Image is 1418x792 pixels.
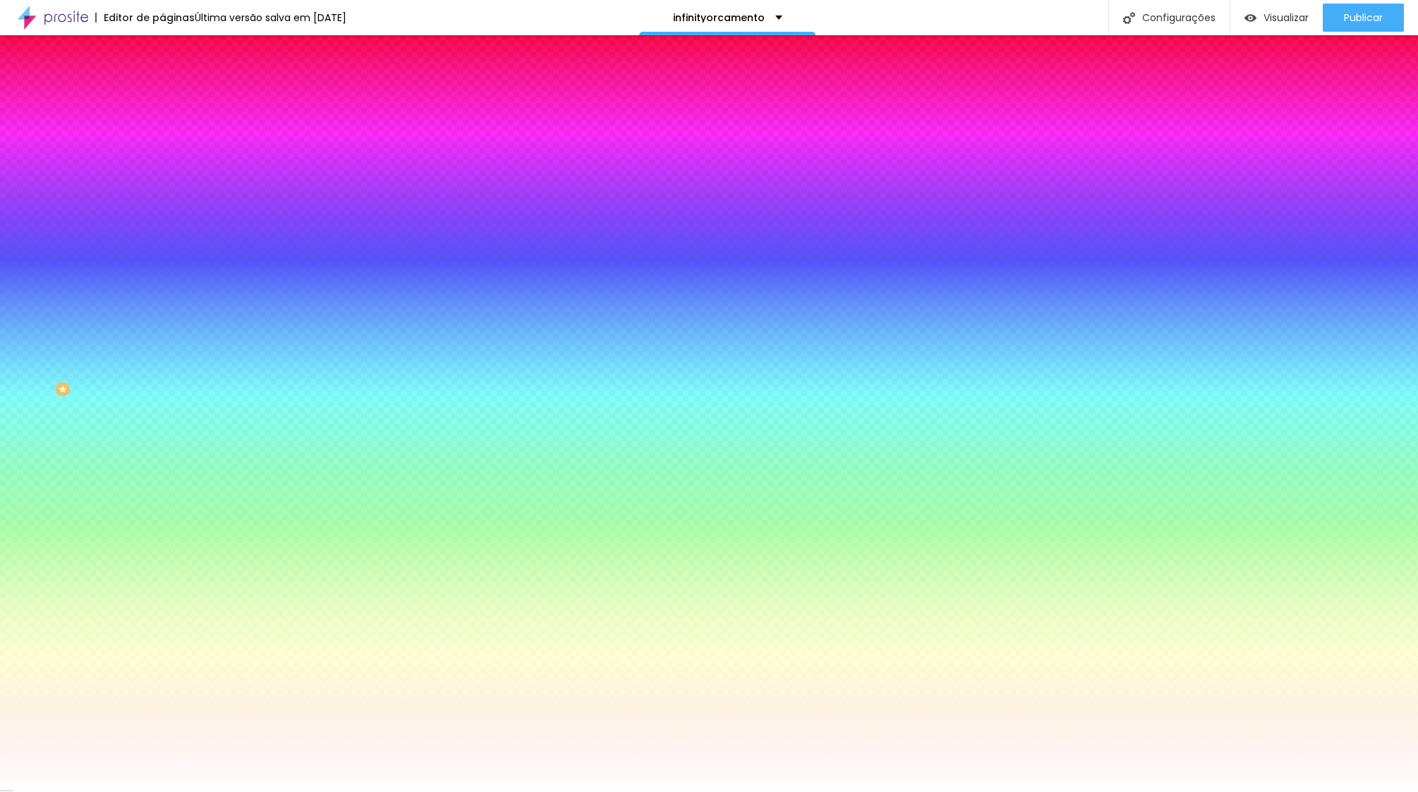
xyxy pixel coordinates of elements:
[1344,12,1383,23] span: Publicar
[1123,12,1135,24] img: Icone
[195,13,346,23] div: Última versão salva em [DATE]
[95,13,195,23] div: Editor de páginas
[1230,4,1323,32] button: Visualizar
[1264,12,1309,23] span: Visualizar
[1323,4,1404,32] button: Publicar
[1244,12,1256,24] img: view-1.svg
[673,13,765,23] p: infinityorcamento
